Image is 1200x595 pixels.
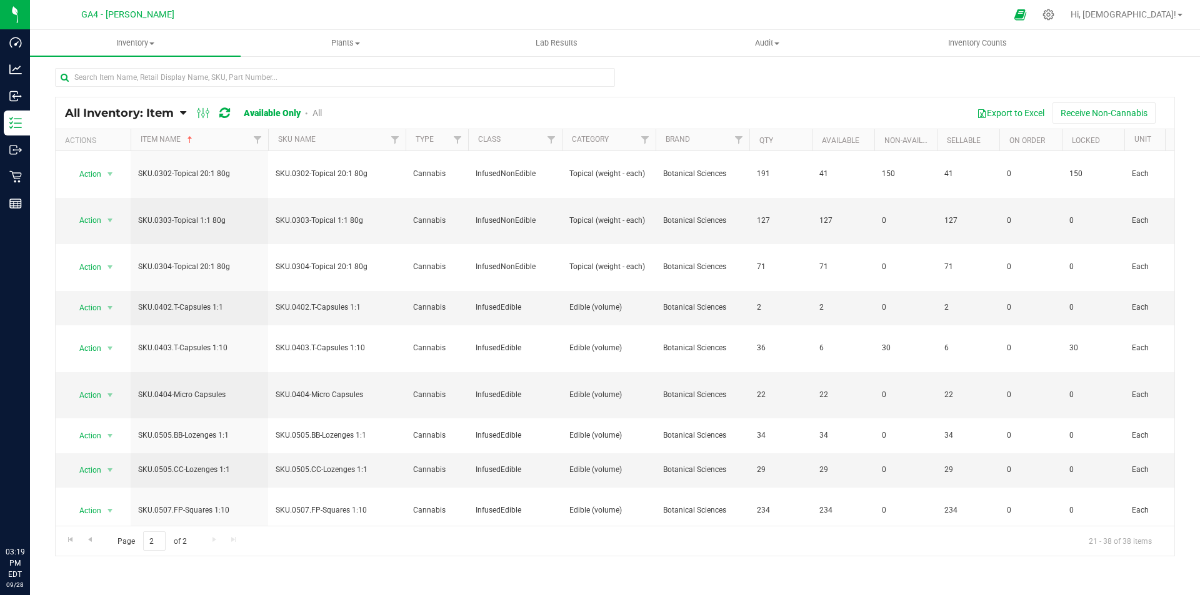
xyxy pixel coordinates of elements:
span: 71 [944,261,992,273]
a: Inventory [30,30,241,56]
span: 71 [819,261,867,273]
a: Filter [247,129,268,150]
span: SKU.0304-Topical 20:1 80g [276,261,398,273]
span: Each [1132,261,1179,273]
a: All [312,108,322,118]
span: Each [1132,504,1179,516]
a: Plants [241,30,451,56]
span: 41 [944,168,992,180]
span: select [102,212,118,229]
a: Filter [635,129,656,150]
button: Receive Non-Cannabis [1052,102,1156,124]
span: Audit [662,37,872,49]
span: 0 [1007,389,1054,401]
inline-svg: Retail [9,170,22,183]
span: Cannabis [413,168,461,180]
span: Botanical Sciences [663,342,742,354]
span: 0 [882,430,929,441]
span: InfusedEdible [476,389,554,401]
span: 29 [944,464,992,476]
span: 0 [1007,215,1054,227]
span: 0 [882,464,929,476]
p: 09/28 [6,580,24,589]
span: Botanical Sciences [663,464,742,476]
a: SKU Name [278,135,316,144]
span: InfusedEdible [476,430,554,441]
div: Actions [65,136,126,145]
span: SKU.0403.T-Capsules 1:10 [138,342,261,354]
span: 0 [882,261,929,273]
span: 0 [1069,215,1117,227]
span: 150 [1069,168,1117,180]
span: 0 [882,504,929,516]
span: Action [68,427,102,445]
span: 127 [944,215,992,227]
span: 0 [1069,302,1117,313]
span: Botanical Sciences [663,430,742,441]
span: 29 [757,464,804,476]
span: 0 [1007,430,1054,441]
span: SKU.0505.CC-Lozenges 1:1 [276,464,398,476]
a: Non-Available [884,136,940,145]
span: select [102,461,118,479]
span: 0 [882,389,929,401]
a: Unit [1134,135,1151,144]
a: On Order [1009,136,1045,145]
button: Export to Excel [969,102,1052,124]
span: Cannabis [413,389,461,401]
span: SKU.0507.FP-Squares 1:10 [138,504,261,516]
span: Open Ecommerce Menu [1006,2,1034,27]
span: 0 [1007,342,1054,354]
a: Type [416,135,434,144]
span: 234 [757,504,804,516]
a: Available [822,136,859,145]
span: Action [68,165,102,183]
a: Filter [729,129,749,150]
inline-svg: Inventory [9,117,22,129]
a: Category [572,135,609,144]
span: Action [68,386,102,404]
span: SKU.0403.T-Capsules 1:10 [276,342,398,354]
span: Cannabis [413,464,461,476]
span: 127 [819,215,867,227]
span: 150 [882,168,929,180]
span: Topical (weight - each) [569,215,648,227]
span: SKU.0404-Micro Capsules [138,389,261,401]
inline-svg: Reports [9,197,22,210]
span: Inventory [30,37,241,49]
span: 71 [757,261,804,273]
span: 6 [944,342,992,354]
span: Each [1132,389,1179,401]
iframe: Resource center [12,495,50,533]
span: Each [1132,215,1179,227]
span: 0 [1069,430,1117,441]
span: Topical (weight - each) [569,261,648,273]
span: Edible (volume) [569,504,648,516]
span: Topical (weight - each) [569,168,648,180]
span: 0 [882,215,929,227]
span: Plants [241,37,451,49]
span: SKU.0507.FP-Squares 1:10 [276,504,398,516]
a: Filter [447,129,468,150]
span: Edible (volume) [569,389,648,401]
span: Botanical Sciences [663,389,742,401]
span: 0 [1007,464,1054,476]
span: Action [68,502,102,519]
span: Botanical Sciences [663,302,742,313]
a: Go to the previous page [81,531,99,548]
a: Lab Results [451,30,662,56]
span: 34 [819,430,867,441]
span: 21 - 38 of 38 items [1079,531,1162,550]
a: Available Only [244,108,301,118]
span: 29 [819,464,867,476]
span: 30 [1069,342,1117,354]
span: Hi, [DEMOGRAPHIC_DATA]! [1071,9,1176,19]
span: select [102,258,118,276]
span: Cannabis [413,342,461,354]
span: Action [68,299,102,317]
input: 2 [143,531,166,551]
a: Filter [385,129,406,150]
span: 0 [1069,504,1117,516]
a: Sellable [947,136,981,145]
span: SKU.0505.BB-Lozenges 1:1 [276,430,398,441]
